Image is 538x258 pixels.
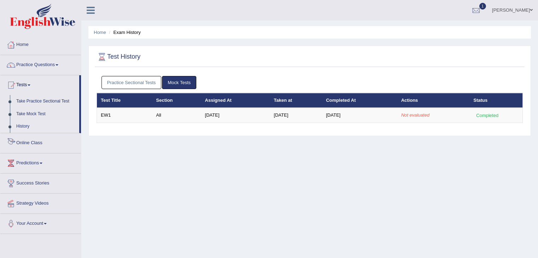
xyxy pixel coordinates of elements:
td: [DATE] [322,108,397,123]
th: Test Title [97,93,152,108]
th: Status [470,93,523,108]
td: All [152,108,201,123]
th: Section [152,93,201,108]
a: Online Class [0,133,81,151]
a: Take Practice Sectional Test [13,95,79,108]
em: Not evaluated [401,112,429,118]
a: Success Stories [0,174,81,191]
a: Mock Tests [162,76,196,89]
span: 1 [479,3,486,10]
td: [DATE] [270,108,322,123]
li: Exam History [107,29,141,36]
a: Predictions [0,153,81,171]
a: Practice Sectional Tests [102,76,162,89]
th: Taken at [270,93,322,108]
div: Completed [474,112,501,119]
td: EW1 [97,108,152,123]
a: Home [94,30,106,35]
th: Actions [397,93,470,108]
th: Assigned At [201,93,270,108]
a: Practice Questions [0,55,81,73]
a: Take Mock Test [13,108,79,121]
td: [DATE] [201,108,270,123]
a: Tests [0,75,79,93]
th: Completed At [322,93,397,108]
a: Your Account [0,214,81,231]
a: Home [0,35,81,53]
a: History [13,120,79,133]
h2: Test History [97,52,140,62]
a: Strategy Videos [0,194,81,211]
